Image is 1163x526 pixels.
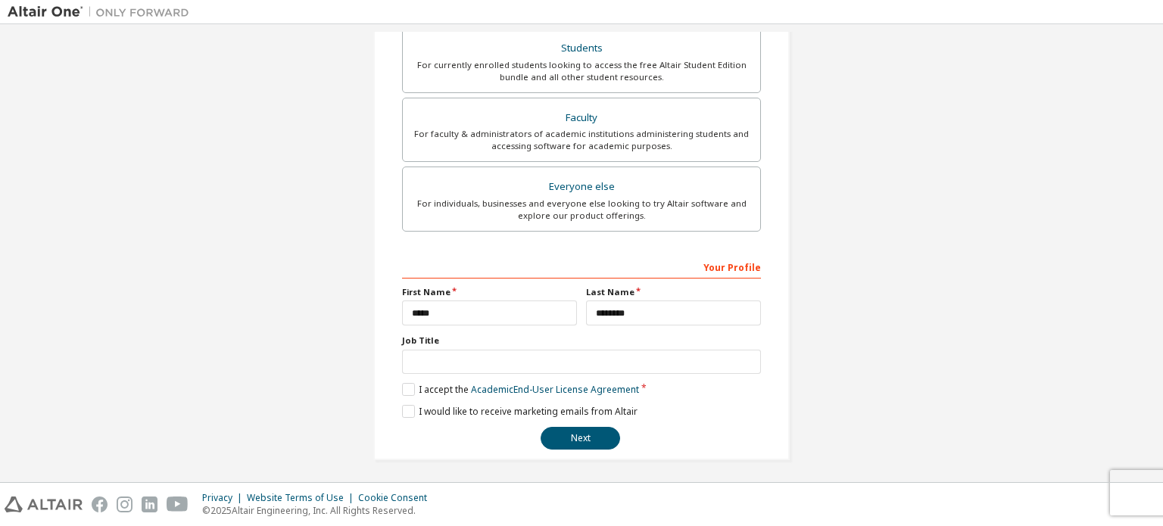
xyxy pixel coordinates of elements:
[402,254,761,279] div: Your Profile
[402,405,638,418] label: I would like to receive marketing emails from Altair
[541,427,620,450] button: Next
[358,492,436,504] div: Cookie Consent
[142,496,157,512] img: linkedin.svg
[117,496,133,512] img: instagram.svg
[202,504,436,517] p: © 2025 Altair Engineering, Inc. All Rights Reserved.
[471,383,639,396] a: Academic End-User License Agreement
[92,496,108,512] img: facebook.svg
[412,107,751,129] div: Faculty
[586,286,761,298] label: Last Name
[167,496,189,512] img: youtube.svg
[412,59,751,83] div: For currently enrolled students looking to access the free Altair Student Edition bundle and all ...
[8,5,197,20] img: Altair One
[402,383,639,396] label: I accept the
[412,176,751,198] div: Everyone else
[247,492,358,504] div: Website Terms of Use
[412,198,751,222] div: For individuals, businesses and everyone else looking to try Altair software and explore our prod...
[412,128,751,152] div: For faculty & administrators of academic institutions administering students and accessing softwa...
[412,38,751,59] div: Students
[202,492,247,504] div: Privacy
[402,335,761,347] label: Job Title
[402,286,577,298] label: First Name
[5,496,83,512] img: altair_logo.svg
